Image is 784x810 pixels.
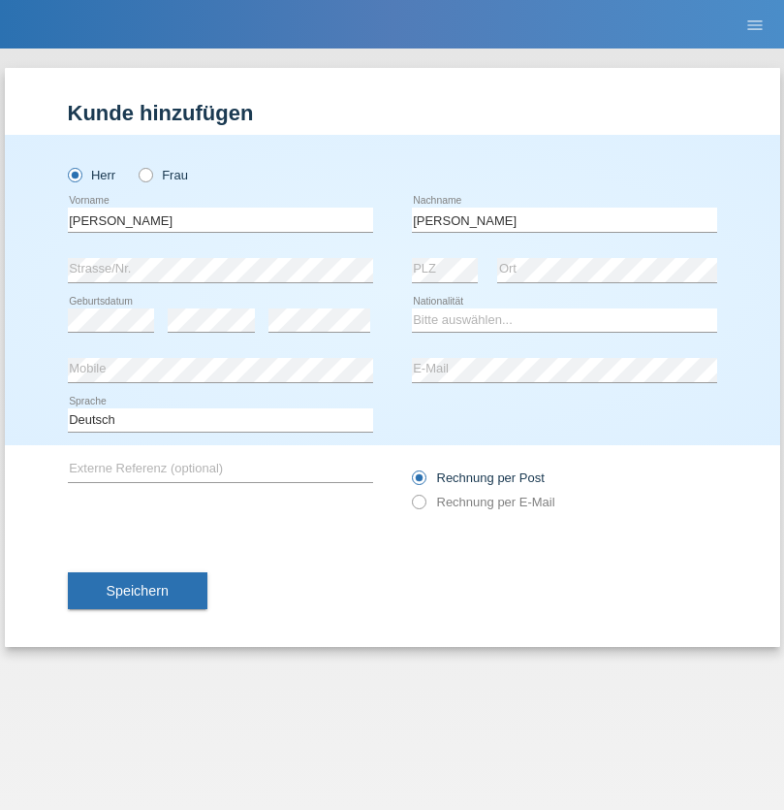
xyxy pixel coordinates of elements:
input: Herr [68,168,80,180]
label: Rechnung per E-Mail [412,495,555,509]
i: menu [745,16,765,35]
input: Rechnung per E-Mail [412,495,424,519]
label: Herr [68,168,116,182]
label: Frau [139,168,188,182]
a: menu [736,18,774,30]
button: Speichern [68,572,207,609]
h1: Kunde hinzufügen [68,101,717,125]
label: Rechnung per Post [412,470,545,485]
span: Speichern [107,583,169,599]
input: Rechnung per Post [412,470,424,495]
input: Frau [139,168,151,180]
